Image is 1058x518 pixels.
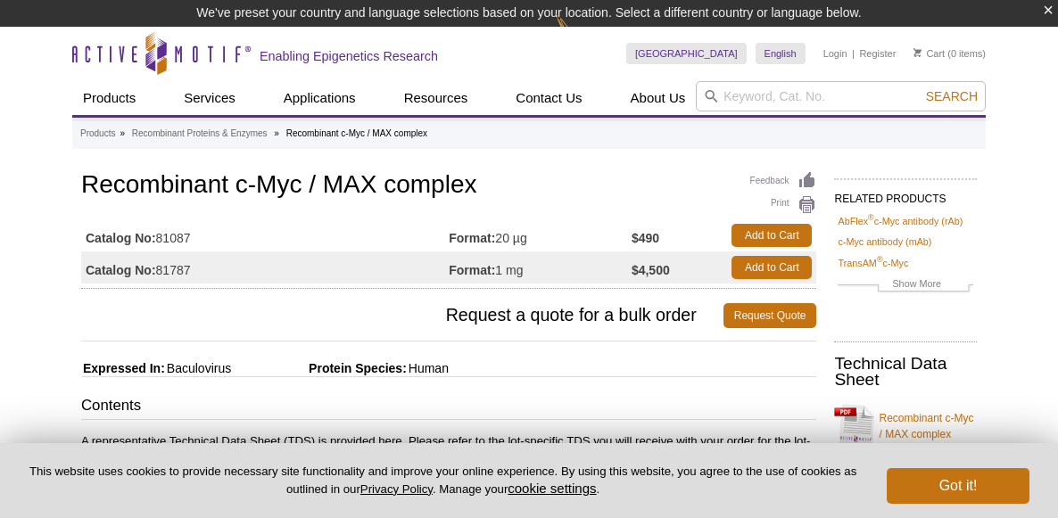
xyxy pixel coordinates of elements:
td: 1 mg [449,251,632,284]
a: Print [750,195,817,215]
strong: Catalog No: [86,262,156,278]
strong: $490 [632,230,659,246]
td: 20 µg [449,219,632,251]
img: Change Here [556,13,603,55]
a: About Us [620,81,697,115]
li: (0 items) [913,43,986,64]
strong: Format: [449,230,495,246]
a: Login [823,47,847,60]
td: 81087 [81,219,449,251]
a: Products [80,126,115,142]
a: AbFlex®c-Myc antibody (rAb) [838,213,963,229]
li: Recombinant c-Myc / MAX complex [286,128,427,138]
button: Search [921,88,983,104]
input: Keyword, Cat. No. [696,81,986,111]
a: Contact Us [505,81,592,115]
td: 81787 [81,251,449,284]
a: Show More [838,275,973,296]
sup: ® [868,213,874,222]
a: Applications [273,81,367,115]
span: Baculovirus [165,361,231,375]
a: Register [859,47,896,60]
strong: Catalog No: [86,230,156,246]
a: Products [72,81,146,115]
a: TransAM®c-Myc [838,255,908,271]
li: » [120,128,125,138]
li: | [852,43,855,64]
a: Resources [393,81,479,115]
h2: Technical Data Sheet [834,356,977,388]
sup: ® [877,255,883,264]
li: » [274,128,279,138]
h3: Contents [81,395,816,420]
img: Your Cart [913,48,922,57]
p: A representative Technical Data Sheet (TDS) is provided here. Please refer to the lot-specific TD... [81,433,816,465]
a: [GEOGRAPHIC_DATA] [626,43,747,64]
span: Expressed In: [81,361,165,375]
h2: RELATED PRODUCTS [834,178,977,210]
span: Protein Species: [235,361,407,375]
h1: Recombinant c-Myc / MAX complex [81,171,816,201]
strong: $4,500 [632,262,670,278]
button: Got it! [887,468,1029,504]
a: Privacy Policy [360,482,433,496]
span: Request a quote for a bulk order [81,303,723,328]
a: English [756,43,806,64]
a: Services [173,81,246,115]
a: Add to Cart [732,256,812,279]
a: Cart [913,47,945,60]
strong: Format: [449,262,495,278]
a: Add to Cart [732,224,812,247]
p: This website uses cookies to provide necessary site functionality and improve your online experie... [29,464,857,497]
a: c-Myc antibody (mAb) [838,234,931,250]
button: cookie settings [508,481,596,496]
a: Feedback [750,171,817,191]
a: Recombinant c-Myc / MAX complex [834,399,977,453]
a: Recombinant Proteins & Enzymes [132,126,268,142]
a: Request Quote [723,303,817,328]
span: Search [926,89,978,103]
span: Human [407,361,449,375]
h2: Enabling Epigenetics Research [260,48,438,64]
